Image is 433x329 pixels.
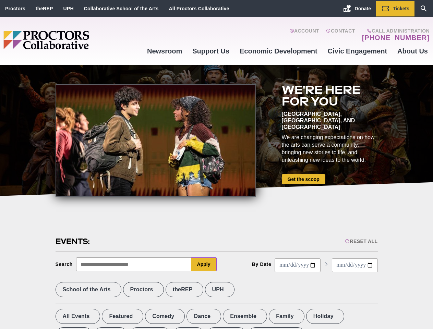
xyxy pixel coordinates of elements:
div: [GEOGRAPHIC_DATA], [GEOGRAPHIC_DATA], and [GEOGRAPHIC_DATA] [282,111,378,130]
a: Civic Engagement [323,42,392,60]
a: Economic Development [234,42,323,60]
div: Reset All [345,239,377,244]
label: UPH [205,282,234,297]
div: Search [56,261,73,267]
label: Featured [102,309,143,324]
span: Call Administration [360,28,430,34]
a: Proctors [5,6,25,11]
a: Contact [326,28,355,42]
h2: Events: [56,236,91,247]
a: All Proctors Collaborative [169,6,229,11]
img: Proctors logo [3,31,142,49]
label: All Events [56,309,100,324]
a: UPH [63,6,74,11]
a: theREP [36,6,53,11]
button: Apply [191,257,217,271]
label: Dance [187,309,221,324]
a: Collaborative School of the Arts [84,6,159,11]
a: Support Us [187,42,234,60]
a: Account [289,28,319,42]
label: School of the Arts [56,282,121,297]
a: Search [414,1,433,16]
label: Comedy [145,309,185,324]
h2: We're here for you [282,84,378,107]
label: Holiday [306,309,344,324]
span: Donate [355,6,371,11]
label: Family [269,309,304,324]
a: About Us [392,42,433,60]
a: Newsroom [142,42,187,60]
a: [PHONE_NUMBER] [362,34,430,42]
div: We are changing expectations on how the arts can serve a community, bringing new stories to life,... [282,134,378,164]
div: By Date [252,261,272,267]
a: Tickets [376,1,414,16]
label: Ensemble [223,309,267,324]
label: theREP [166,282,203,297]
label: Proctors [123,282,164,297]
a: Donate [338,1,376,16]
a: Get the scoop [282,174,325,184]
span: Tickets [393,6,409,11]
